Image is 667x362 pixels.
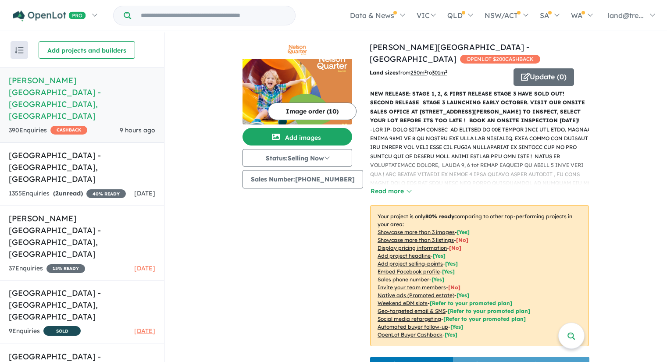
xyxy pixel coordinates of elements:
[46,264,85,273] span: 15 % READY
[9,263,85,274] div: 37 Enquir ies
[432,276,444,283] span: [ Yes ]
[134,327,155,335] span: [DATE]
[133,6,293,25] input: Try estate name, suburb, builder or developer
[9,287,155,323] h5: [GEOGRAPHIC_DATA] - [GEOGRAPHIC_DATA] , [GEOGRAPHIC_DATA]
[13,11,86,21] img: Openlot PRO Logo White
[378,237,454,243] u: Showcase more than 3 listings
[456,237,468,243] span: [ No ]
[410,69,427,76] u: 250 m
[433,252,446,259] span: [ Yes ]
[86,189,126,198] span: 40 % READY
[378,316,441,322] u: Social media retargeting
[457,229,470,235] span: [ Yes ]
[608,11,644,20] span: land@tre...
[370,125,596,295] p: - LOR IP-DOLO SITAM CONSEC AD ELITSED DO 00E TEMPOR INCI UTL ETDO. MAGNAAL ENIMA 98MI VE 8 QU NOS...
[427,69,447,76] span: to
[378,292,454,298] u: Native ads (Promoted estate)
[449,245,461,251] span: [ No ]
[134,264,155,272] span: [DATE]
[246,45,349,55] img: Nelson Quarter Estate - Box Hill Logo
[243,128,352,146] button: Add images
[378,245,447,251] u: Display pricing information
[460,55,540,64] span: OPENLOT $ 200 CASHBACK
[430,300,512,306] span: [Refer to your promoted plan]
[378,331,442,338] u: OpenLot Buyer Cashback
[9,75,155,122] h5: [PERSON_NAME][GEOGRAPHIC_DATA] - [GEOGRAPHIC_DATA] , [GEOGRAPHIC_DATA]
[425,213,454,220] b: 80 % ready
[378,284,446,291] u: Invite your team members
[370,186,411,196] button: Read more
[9,213,155,260] h5: [PERSON_NAME] [GEOGRAPHIC_DATA] - [GEOGRAPHIC_DATA] , [GEOGRAPHIC_DATA]
[378,229,455,235] u: Showcase more than 3 images
[378,252,431,259] u: Add project headline
[243,149,352,167] button: Status:Selling Now
[424,69,427,74] sup: 2
[443,316,526,322] span: [Refer to your promoted plan]
[370,205,589,346] p: Your project is only comparing to other top-performing projects in your area: - - - - - - - - - -...
[370,42,529,64] a: [PERSON_NAME][GEOGRAPHIC_DATA] - [GEOGRAPHIC_DATA]
[432,69,447,76] u: 301 m
[9,125,87,136] div: 390 Enquir ies
[445,69,447,74] sup: 2
[15,47,24,53] img: sort.svg
[243,59,352,124] img: Nelson Quarter Estate - Box Hill
[448,284,460,291] span: [ No ]
[448,308,530,314] span: [Refer to your promoted plan]
[39,41,135,59] button: Add projects and builders
[378,268,440,275] u: Embed Facebook profile
[514,68,574,86] button: Update (0)
[50,126,87,135] span: CASHBACK
[445,260,458,267] span: [ Yes ]
[268,103,357,120] button: Image order (10)
[120,126,155,134] span: 9 hours ago
[370,89,589,125] p: NEW RELEASE: STAGE 1, 2, & FIRST RELEASE STAGE 3 HAVE SOLD OUT! SECOND RELEASE STAGE 3 LAUNCHING ...
[370,69,398,76] b: Land sizes
[134,189,155,197] span: [DATE]
[43,326,81,336] span: SOLD
[53,189,83,197] strong: ( unread)
[9,326,81,337] div: 9 Enquir ies
[378,323,448,330] u: Automated buyer follow-up
[378,276,429,283] u: Sales phone number
[450,323,463,330] span: [Yes]
[378,300,428,306] u: Weekend eDM slots
[243,170,363,188] button: Sales Number:[PHONE_NUMBER]
[457,292,469,298] span: [Yes]
[378,260,443,267] u: Add project selling-points
[9,149,155,185] h5: [GEOGRAPHIC_DATA] - [GEOGRAPHIC_DATA] , [GEOGRAPHIC_DATA]
[55,189,59,197] span: 2
[9,188,126,199] div: 1355 Enquir ies
[243,41,352,124] a: Nelson Quarter Estate - Box Hill LogoNelson Quarter Estate - Box Hill
[378,308,446,314] u: Geo-targeted email & SMS
[370,68,507,77] p: from
[442,268,455,275] span: [ Yes ]
[445,331,457,338] span: [Yes]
